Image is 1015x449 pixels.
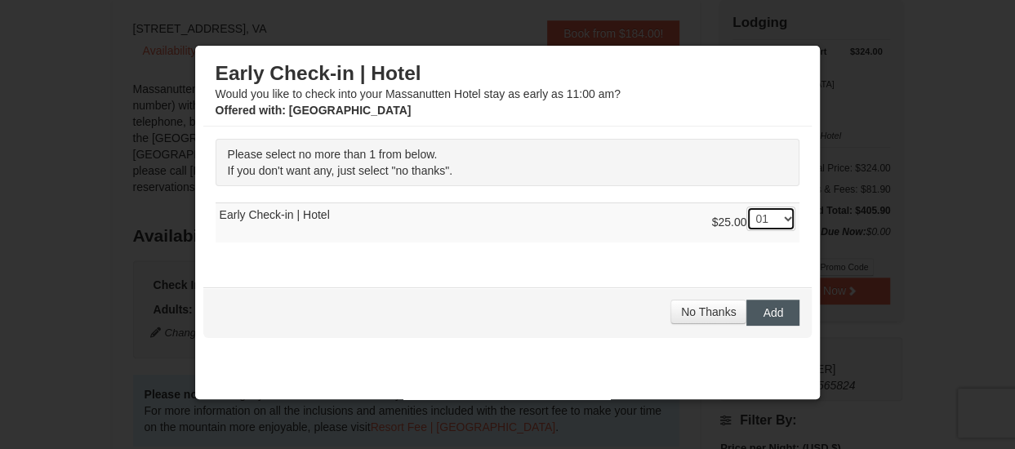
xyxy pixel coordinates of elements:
[216,104,283,117] span: Offered with
[216,104,412,117] strong: : [GEOGRAPHIC_DATA]
[216,61,800,86] h3: Early Check-in | Hotel
[228,164,452,177] span: If you don't want any, just select "no thanks".
[216,203,800,243] td: Early Check-in | Hotel
[670,300,746,324] button: No Thanks
[746,300,799,326] button: Add
[681,305,736,318] span: No Thanks
[216,61,800,118] div: Would you like to check into your Massanutten Hotel stay as early as 11:00 am?
[763,306,783,319] span: Add
[228,148,438,161] span: Please select no more than 1 from below.
[712,207,796,239] div: $25.00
